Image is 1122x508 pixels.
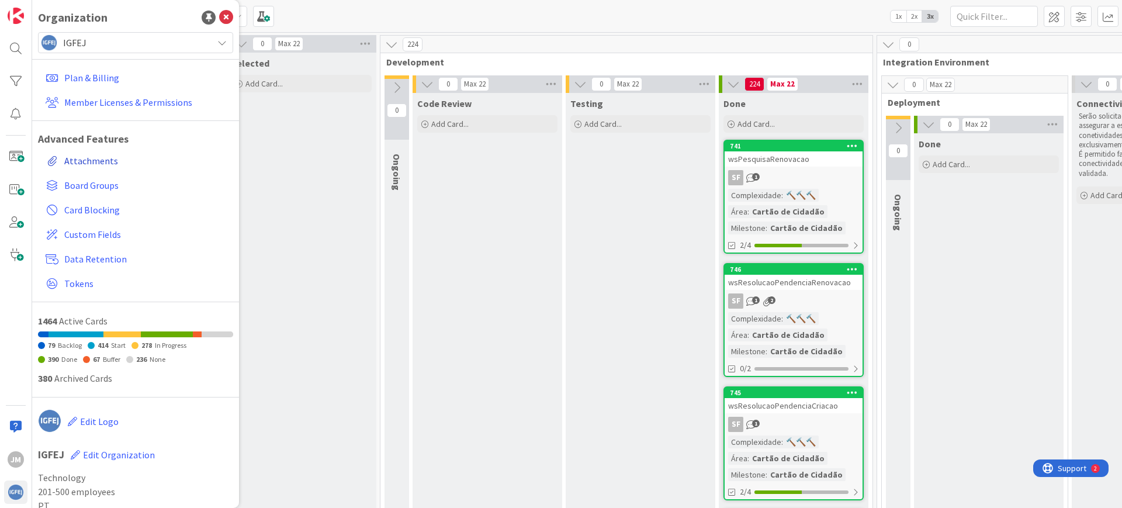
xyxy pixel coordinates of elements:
span: 0 [940,118,960,132]
div: Cartão de Cidadão [749,205,827,218]
span: 0 [252,37,272,51]
div: SF [728,293,743,309]
span: 278 [141,341,152,350]
span: 2x [906,11,922,22]
span: 0 [904,78,924,92]
a: 741wsPesquisaRenovacaoSFComplexidade:🔨🔨🔨Área:Cartão de CidadãoMilestone:Cartão de Cidadão2/4 [723,140,864,254]
a: 746wsResolucaoPendenciaRenovacaoSFComplexidade:🔨🔨🔨Área:Cartão de CidadãoMilestone:Cartão de Cidad... [723,263,864,377]
div: Max 22 [965,122,987,127]
span: Development [386,56,858,68]
span: 2/4 [740,486,751,498]
div: Cartão de Cidadão [767,345,846,358]
button: Edit Organization [70,443,155,467]
span: Support [25,2,53,16]
div: Max 22 [930,82,951,88]
span: 201-500 employees [38,485,233,499]
h1: Advanced Features [38,133,233,146]
div: Área [728,205,747,218]
span: 236 [136,355,147,364]
span: 0 [899,37,919,51]
span: 380 [38,372,52,384]
span: 0 [438,77,458,91]
span: Done [723,98,746,109]
div: 741wsPesquisaRenovacao [725,141,863,167]
a: Card Blocking [41,199,233,220]
img: avatar [38,409,61,433]
span: Selected [231,57,269,69]
span: 224 [744,77,764,91]
span: 1 [752,173,760,181]
span: 🔨🔨🔨 [786,190,816,201]
a: Board Groups [41,175,233,196]
span: Add Card... [933,159,970,170]
div: 746 [725,264,863,275]
div: Cartão de Cidadão [749,329,827,341]
span: Start [111,341,126,350]
div: Complexidade [728,189,781,202]
span: 79 [48,341,55,350]
span: 0 [591,77,611,91]
div: Organization [38,9,108,26]
div: Milestone [728,345,766,358]
span: : [766,222,767,234]
div: SF [728,170,743,185]
div: SF [725,293,863,309]
div: Cartão de Cidadão [767,222,846,234]
span: 1 [752,296,760,304]
span: 1464 [38,315,57,327]
span: Custom Fields [64,227,228,241]
a: Plan & Billing [41,67,233,88]
span: : [747,205,749,218]
span: 1 [752,420,760,427]
span: Deployment [888,96,1053,108]
div: JM [8,451,24,468]
div: Milestone [728,468,766,481]
span: 2/4 [740,239,751,251]
span: Tokens [64,277,228,291]
span: Ongoing [391,154,403,191]
a: Data Retention [41,248,233,269]
span: 0 [387,103,407,118]
span: In Progress [155,341,186,350]
span: 0/2 [740,362,751,375]
span: Done [919,138,941,150]
input: Quick Filter... [950,6,1038,27]
span: Board Groups [64,178,228,192]
span: Buffer [103,355,120,364]
div: Cartão de Cidadão [767,468,846,481]
a: 745wsResolucaoPendenciaCriacaoSFComplexidade:🔨🔨🔨Área:Cartão de CidadãoMilestone:Cartão de Cidadão2/4 [723,386,864,500]
div: Área [728,452,747,465]
span: Edit Logo [80,416,119,427]
div: SF [725,170,863,185]
span: 0 [1097,77,1117,91]
span: None [150,355,165,364]
div: 746wsResolucaoPendenciaRenovacao [725,264,863,290]
div: SF [728,417,743,432]
span: 224 [403,37,423,51]
span: 1x [891,11,906,22]
span: Add Card... [584,119,622,129]
div: Active Cards [38,314,233,328]
span: : [747,329,749,341]
span: Testing [570,98,603,109]
a: Attachments [41,150,233,171]
div: 745wsResolucaoPendenciaCriacao [725,388,863,413]
button: Edit Logo [67,409,119,434]
span: : [781,189,783,202]
div: wsResolucaoPendenciaCriacao [725,398,863,413]
div: 741 [725,141,863,151]
span: Backlog [58,341,82,350]
div: Milestone [728,222,766,234]
div: 745 [725,388,863,398]
div: wsPesquisaRenovacao [725,151,863,167]
span: IGFEJ [63,34,207,51]
span: 390 [48,355,58,364]
a: Member Licenses & Permissions [41,92,233,113]
div: Max 22 [278,41,300,47]
span: Ongoing [892,194,904,231]
a: Tokens [41,273,233,294]
span: 0 [888,144,908,158]
span: Data Retention [64,252,228,266]
span: 67 [93,355,100,364]
span: Add Card... [737,119,775,129]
